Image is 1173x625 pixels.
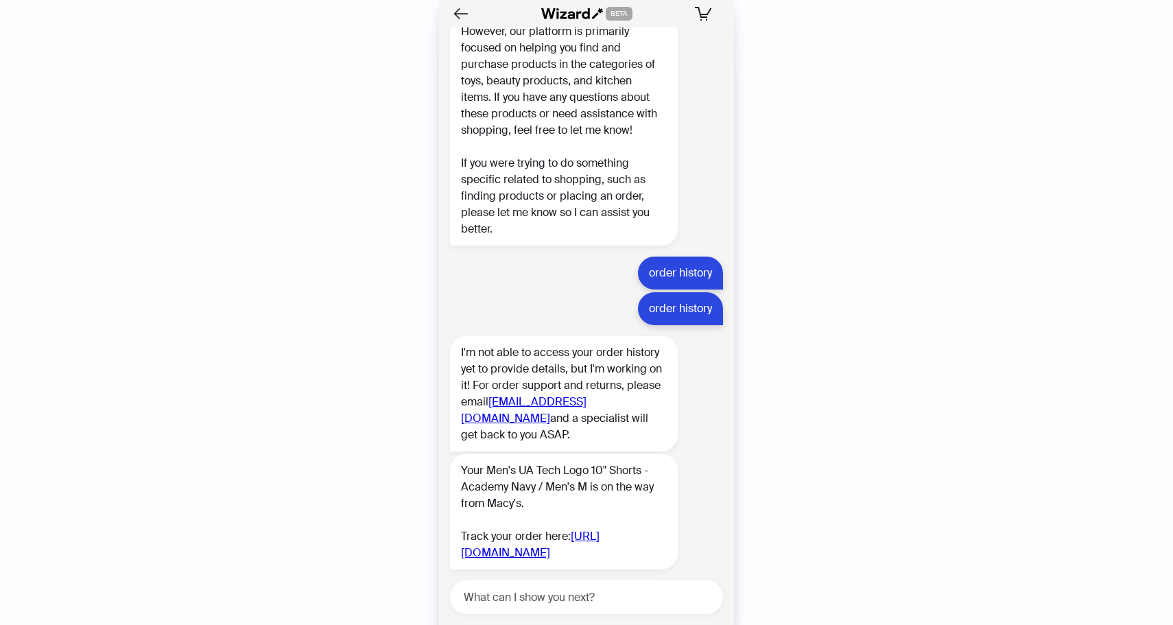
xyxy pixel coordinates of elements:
a: [EMAIL_ADDRESS][DOMAIN_NAME] [461,394,586,425]
div: I'm not able to access your order history yet to provide details, but I'm working on it! For orde... [450,336,678,451]
div: order history [638,292,723,325]
div: order history [638,257,723,290]
div: Your Men's UA Tech Logo 10" Shorts - Academy Navy / Men's M is on the way from Macy's. Track your... [450,454,678,569]
button: Back [450,3,472,25]
span: BETA [606,7,632,21]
